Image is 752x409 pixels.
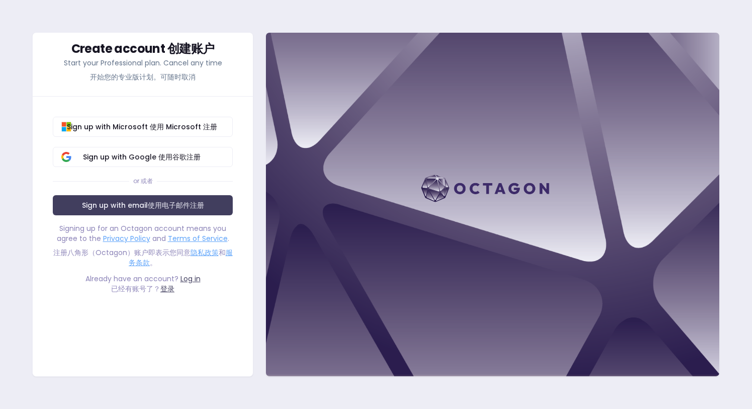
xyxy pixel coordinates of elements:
a: Terms of Service [168,233,228,243]
span: 使用电子邮件注册 [148,200,204,210]
span: 已经有账号了？ [111,284,174,294]
button: Sign up with Google 使用谷歌注册 [53,147,233,167]
div: or [133,177,153,185]
span: 使用 Microsoft 注册 [150,122,217,132]
span: 创建账户 [167,40,215,57]
div: Create account [53,43,233,55]
a: 服务条款 [129,248,233,268]
a: Log in [180,274,201,284]
div: Signing up for an Octagon account means you agree to the and . [53,223,233,268]
span: 注册八角形（Octagon）账户即表示您同意 和 。 [53,248,233,268]
span: Sign up with Google [59,152,224,162]
span: 开始您的专业版计划。可随时取消 [90,72,196,82]
span: Sign up with Microsoft [59,122,224,132]
div: Already have an account? [53,274,233,294]
p: Start your Professional plan. Cancel any time [53,58,233,86]
span: 或者 [141,177,153,185]
span: 使用谷歌注册 [158,152,201,162]
button: Sign up with Microsoft 使用 Microsoft 注册 [53,117,233,137]
a: Sign up with email 使用电子邮件注册 [53,195,233,215]
a: 隐私政策 [191,248,219,258]
a: Privacy Policy [103,233,150,243]
a: 登录 [160,284,174,294]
